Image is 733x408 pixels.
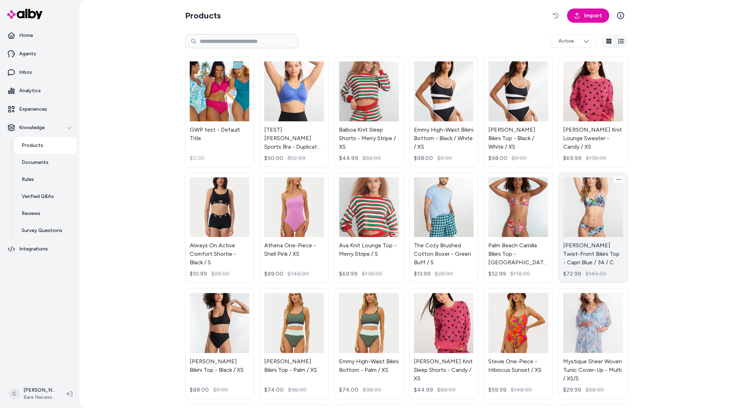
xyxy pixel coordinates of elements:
p: Analytics [19,87,41,94]
a: Import [567,9,609,23]
a: Ottilie Twist-Front Bikini Top - Capri Blue / 34 / C[PERSON_NAME] Twist-Front Bikini Top - Capri ... [559,173,628,283]
a: Always On Active Comfort Shortie - Black / SAlways On Active Comfort Shortie - Black / S$10.99$28.00 [185,173,254,283]
a: Eva Longline Bikini Top - Black / White / XS[PERSON_NAME] Bikini Top - Black / White / XS$98.00$0.00 [484,57,553,167]
h2: Products [185,10,221,21]
a: Emmy High-Waist Bikini Bottom - Palm / XSEmmy High-Waist Bikini Bottom - Palm / XS$74.00$98.00 [334,288,404,399]
a: GWP test - Default TitleGWP test - Default Title$0.00 [185,57,254,167]
p: Home [19,32,33,39]
a: Rules [15,171,77,188]
a: The Cozy Brushed Cotton Boxer - Green Buff / SThe Cozy Brushed Cotton Boxer - Green Buff / S$13.9... [409,173,478,283]
p: [PERSON_NAME] [23,387,55,394]
a: [TEST] Simone Underwire Sports Bra - Duplicate Import Test - Coronet Blue / 32 / C[TEST] [PERSON_... [260,57,329,167]
p: Inbox [19,69,32,76]
p: Integrations [19,246,48,253]
a: Reviews [15,205,77,222]
a: Integrations [3,241,77,258]
span: Import [584,11,602,20]
button: C[PERSON_NAME]Bare Necessities [4,382,61,405]
img: alby Logo [7,9,43,19]
a: Verified Q&As [15,188,77,205]
p: Reviews [22,210,40,217]
a: Palm Beach Camilla Bikini Top - Palm Beach / XSPalm Beach Camilla Bikini Top - [GEOGRAPHIC_DATA] ... [484,173,553,283]
a: Analytics [3,82,77,99]
p: Products [22,142,43,149]
a: Home [3,27,77,44]
a: Callie Knit Lounge Sweater - Candy / XS[PERSON_NAME] Knit Lounge Sweater - Candy / XS$69.99$138.00 [559,57,628,167]
p: Knowledge [19,124,45,131]
a: Mystique Sheer Woven Tunic Cover-Up - Multi / XS/SMystique Sheer Woven Tunic Cover-Up - Multi / X... [559,288,628,399]
a: Ava Knit Lounge Top - Merry Stripe / SAva Knit Lounge Top - Merry Stripe / S$69.99$138.00 [334,173,404,283]
a: Athena One-Piece - Shell Pink / XSAthena One-Piece - Shell Pink / XS$89.00$148.00 [260,173,329,283]
a: Balboa Knit Sleep Shorts - Merry Stripe / XSBalboa Knit Sleep Shorts - Merry Stripe / XS$44.99$88.00 [334,57,404,167]
span: C [9,388,20,399]
a: Inbox [3,64,77,81]
a: Callie Knit Sleep Shorts - Candy / XS[PERSON_NAME] Knit Sleep Shorts - Candy / XS$44.99$88.00 [409,288,478,399]
a: Agents [3,45,77,62]
button: Knowledge [3,119,77,136]
span: Bare Necessities [23,394,55,401]
a: Survey Questions [15,222,77,239]
button: Active [551,34,596,48]
p: Survey Questions [22,227,62,234]
p: Experiences [19,106,47,113]
p: Documents [22,159,49,166]
a: Experiences [3,101,77,118]
a: Documents [15,154,77,171]
p: Verified Q&As [22,193,54,200]
p: Agents [19,50,36,57]
p: Rules [22,176,34,183]
a: Eva Longline Bikini Top - Palm / XS[PERSON_NAME] Bikini Top - Palm / XS$74.00$98.00 [260,288,329,399]
a: Emmy High-Waist Bikini Bottom - Black / White / XSEmmy High-Waist Bikini Bottom - Black / White /... [409,57,478,167]
a: Products [15,137,77,154]
a: Peyton Bralette Bikini Top - Black / XS[PERSON_NAME] Bikini Top - Black / XS$88.00$0.00 [185,288,254,399]
a: Stevie One-Piece - Hibiscus Sunset / XSStevie One-Piece - Hibiscus Sunset / XS$59.99$148.00 [484,288,553,399]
